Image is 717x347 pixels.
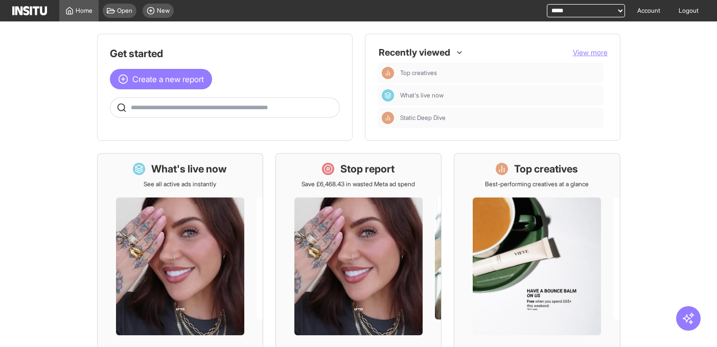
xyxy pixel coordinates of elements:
[485,180,589,188] p: Best-performing creatives at a glance
[340,162,395,176] h1: Stop report
[12,6,47,15] img: Logo
[382,112,394,124] div: Insights
[400,91,599,100] span: What's live now
[400,114,446,122] span: Static Deep Dive
[110,69,212,89] button: Create a new report
[110,46,340,61] h1: Get started
[151,162,227,176] h1: What's live now
[117,7,132,15] span: Open
[157,7,170,15] span: New
[382,89,394,102] div: Dashboard
[302,180,415,188] p: Save £6,468.43 in wasted Meta ad spend
[400,114,599,122] span: Static Deep Dive
[400,69,599,77] span: Top creatives
[400,91,444,100] span: What's live now
[76,7,92,15] span: Home
[382,67,394,79] div: Insights
[400,69,437,77] span: Top creatives
[573,48,608,57] span: View more
[514,162,578,176] h1: Top creatives
[144,180,216,188] p: See all active ads instantly
[573,47,608,58] button: View more
[132,73,204,85] span: Create a new report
